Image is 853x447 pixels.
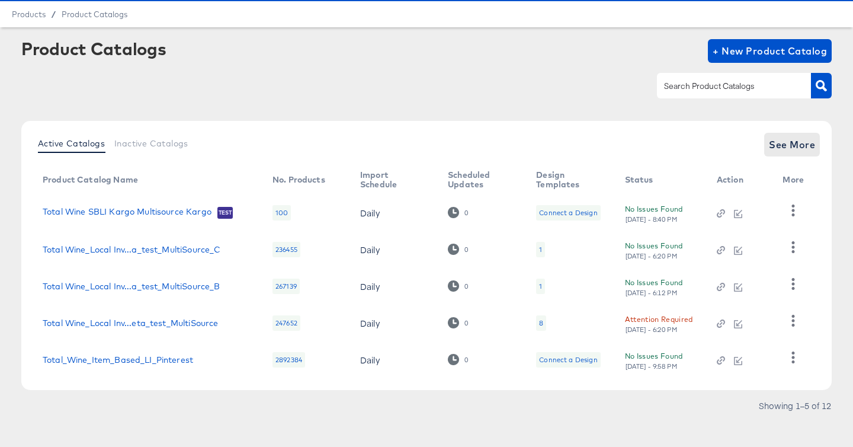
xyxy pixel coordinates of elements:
[536,242,545,257] div: 1
[707,166,774,194] th: Action
[464,282,469,290] div: 0
[114,139,188,148] span: Inactive Catalogs
[708,39,832,63] button: + New Product Catalog
[43,207,211,219] a: Total Wine SBLI Kargo Multisource Kargo
[351,268,438,305] td: Daily
[758,401,832,410] div: Showing 1–5 of 12
[539,245,542,254] div: 1
[38,139,105,148] span: Active Catalogs
[625,313,693,334] button: Attention Required[DATE] - 6:20 PM
[464,209,469,217] div: 0
[12,9,46,19] span: Products
[360,170,424,189] div: Import Schedule
[536,315,546,331] div: 8
[351,194,438,231] td: Daily
[351,305,438,341] td: Daily
[272,279,300,294] div: 267139
[448,317,469,328] div: 0
[448,170,512,189] div: Scheduled Updates
[539,318,543,328] div: 8
[662,79,788,93] input: Search Product Catalogs
[448,280,469,292] div: 0
[272,242,300,257] div: 236455
[21,39,166,58] div: Product Catalogs
[464,319,469,327] div: 0
[43,245,220,254] a: Total Wine_Local Inv...a_test_MultiSource_C
[464,245,469,254] div: 0
[539,355,597,365] div: Connect a Design
[536,352,600,368] div: Connect a Design
[536,170,601,189] div: Design Templates
[217,208,233,218] span: Test
[43,318,218,328] a: Total Wine_Local Inv...eta_test_MultiSource
[615,166,707,194] th: Status
[448,207,469,218] div: 0
[448,244,469,255] div: 0
[43,282,220,291] a: Total Wine_Local Inv...a_test_MultiSource_B
[539,282,542,291] div: 1
[713,43,827,59] span: + New Product Catalog
[625,325,678,334] div: [DATE] - 6:20 PM
[773,166,818,194] th: More
[43,175,138,184] div: Product Catalog Name
[464,356,469,364] div: 0
[272,352,305,368] div: 2892384
[46,9,62,19] span: /
[272,175,325,184] div: No. Products
[764,133,820,157] button: See More
[625,313,693,325] div: Attention Required
[769,136,815,153] span: See More
[272,205,291,221] div: 100
[351,341,438,378] td: Daily
[351,231,438,268] td: Daily
[448,354,469,365] div: 0
[43,355,193,365] a: Total_Wine_Item_Based_LI_Pinterest
[539,208,597,218] div: Connect a Design
[272,315,300,331] div: 247652
[536,205,600,221] div: Connect a Design
[62,9,127,19] a: Product Catalogs
[536,279,545,294] div: 1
